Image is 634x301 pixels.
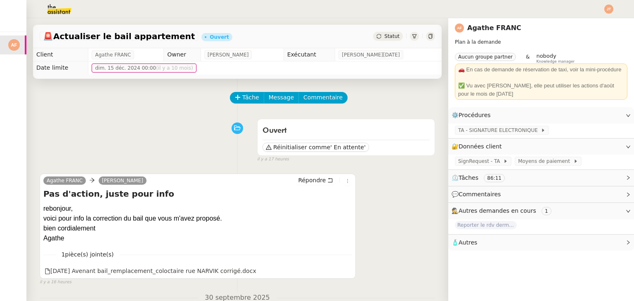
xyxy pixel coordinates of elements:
[257,156,289,163] span: il y a 17 heures
[458,66,624,74] div: 🚗 En cas de demande de réservation de taxi, voir la mini-procédure
[448,139,634,155] div: 🔐Données client
[459,191,501,198] span: Commentaires
[458,126,541,134] span: TA - SIGNATURE ELECTRONIQUE
[459,239,477,246] span: Autres
[542,207,551,215] nz-tag: 1
[43,31,53,41] span: 🚨
[43,32,195,40] span: Actualiser le bail appartement
[384,33,400,39] span: Statut
[208,51,249,59] span: [PERSON_NAME]
[43,188,352,200] h4: Pas d'action, juste pour info
[448,107,634,123] div: ⚙️Procédures
[455,39,501,45] span: Plan à la demande
[536,53,556,59] span: nobody
[452,207,555,214] span: 🕵️
[298,92,348,103] button: Commentaire
[263,143,369,152] button: Réinitialiser comme' En attente'
[448,170,634,186] div: ⏲️Tâches 86:11
[455,221,517,229] span: Reporter le rdv dermatologue
[263,127,287,134] span: Ouvert
[284,48,335,61] td: Exécutant
[518,157,573,165] span: Moyens de paiement
[536,53,575,63] app-user-label: Knowledge manager
[452,174,512,181] span: ⏲️
[298,176,326,184] span: Répondre
[458,157,503,165] span: SignRequest - TA
[33,61,88,75] td: Date limite
[448,235,634,251] div: 🧴Autres
[156,65,193,71] span: (il y a 10 mois)
[452,111,494,120] span: ⚙️
[526,53,530,63] span: &
[452,191,504,198] span: 💬
[56,250,120,259] span: 1
[95,51,131,59] span: Agathe FRANC
[330,143,365,151] span: ' En attente'
[536,59,575,64] span: Knowledge manager
[448,186,634,202] div: 💬Commentaires
[43,204,352,214] div: rebonjour,
[65,251,114,258] span: pièce(s) jointe(s)
[8,39,20,51] img: svg
[459,207,536,214] span: Autres demandes en cours
[467,24,521,32] a: Agathe FRANC
[33,48,88,61] td: Client
[264,92,299,103] button: Message
[43,233,352,243] div: Agathe
[448,203,634,219] div: 🕵️Autres demandes en cours 1
[604,5,613,14] img: svg
[230,92,264,103] button: Tâche
[459,112,491,118] span: Procédures
[43,223,352,233] div: bien cordialement
[342,51,400,59] span: [PERSON_NAME][DATE]
[484,174,505,182] nz-tag: 86:11
[242,93,259,102] span: Tâche
[459,174,478,181] span: Tâches
[43,177,86,184] a: Agathe FRANC
[45,266,256,276] div: [DATE] Avenant bail_remplacement_coloctaire rue NARVIK corrigé.docx
[43,214,352,223] div: voici pour info la correction du bail que vous m'avez proposé.
[303,93,343,102] span: Commentaire
[452,142,505,151] span: 🔐
[102,178,143,183] span: [PERSON_NAME]
[459,143,502,150] span: Données client
[210,35,229,40] div: Ouvert
[458,82,624,98] div: ✅ Vu avec [PERSON_NAME], elle peut utiliser les actions d'août pour le mois de [DATE]
[455,24,464,33] img: svg
[273,143,330,151] span: Réinitialiser comme
[455,53,516,61] nz-tag: Aucun groupe partner
[40,279,71,286] span: il y a 16 heures
[95,64,193,72] span: dim. 15 déc. 2024 00:00
[269,93,294,102] span: Message
[164,48,201,61] td: Owner
[295,176,336,185] button: Répondre
[452,239,477,246] span: 🧴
